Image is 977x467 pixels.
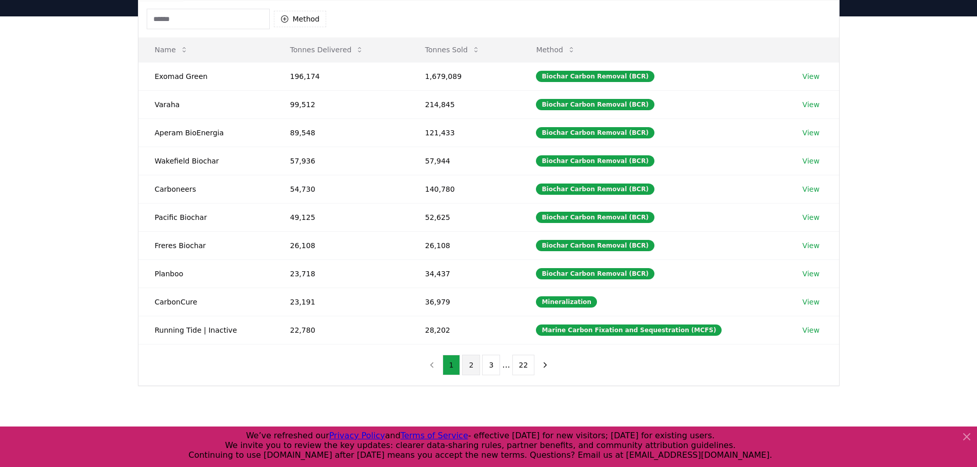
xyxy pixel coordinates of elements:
[536,296,597,308] div: Mineralization
[512,355,535,375] button: 22
[803,184,820,194] a: View
[409,175,520,203] td: 140,780
[274,147,409,175] td: 57,936
[282,39,372,60] button: Tonnes Delivered
[502,359,510,371] li: ...
[803,156,820,166] a: View
[803,269,820,279] a: View
[803,99,820,110] a: View
[409,259,520,288] td: 34,437
[803,128,820,138] a: View
[409,90,520,118] td: 214,845
[274,175,409,203] td: 54,730
[409,147,520,175] td: 57,944
[443,355,461,375] button: 1
[803,240,820,251] a: View
[803,71,820,82] a: View
[147,39,196,60] button: Name
[274,231,409,259] td: 26,108
[138,118,274,147] td: Aperam BioEnergia
[409,62,520,90] td: 1,679,089
[536,268,654,279] div: Biochar Carbon Removal (BCR)
[803,325,820,335] a: View
[803,212,820,222] a: View
[274,62,409,90] td: 196,174
[138,288,274,316] td: CarbonCure
[274,316,409,344] td: 22,780
[536,212,654,223] div: Biochar Carbon Removal (BCR)
[536,184,654,195] div: Biochar Carbon Removal (BCR)
[138,231,274,259] td: Freres Biochar
[409,231,520,259] td: 26,108
[462,355,480,375] button: 2
[274,288,409,316] td: 23,191
[138,316,274,344] td: Running Tide | Inactive
[138,175,274,203] td: Carboneers
[482,355,500,375] button: 3
[409,118,520,147] td: 121,433
[536,324,722,336] div: Marine Carbon Fixation and Sequestration (MCFS)
[536,240,654,251] div: Biochar Carbon Removal (BCR)
[138,147,274,175] td: Wakefield Biochar
[138,203,274,231] td: Pacific Biochar
[138,259,274,288] td: Planboo
[409,288,520,316] td: 36,979
[536,99,654,110] div: Biochar Carbon Removal (BCR)
[138,62,274,90] td: Exomad Green
[274,118,409,147] td: 89,548
[536,155,654,167] div: Biochar Carbon Removal (BCR)
[536,71,654,82] div: Biochar Carbon Removal (BCR)
[417,39,488,60] button: Tonnes Sold
[536,127,654,138] div: Biochar Carbon Removal (BCR)
[274,90,409,118] td: 99,512
[409,316,520,344] td: 28,202
[274,259,409,288] td: 23,718
[803,297,820,307] a: View
[536,355,554,375] button: next page
[274,11,327,27] button: Method
[528,39,584,60] button: Method
[274,203,409,231] td: 49,125
[138,90,274,118] td: Varaha
[409,203,520,231] td: 52,625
